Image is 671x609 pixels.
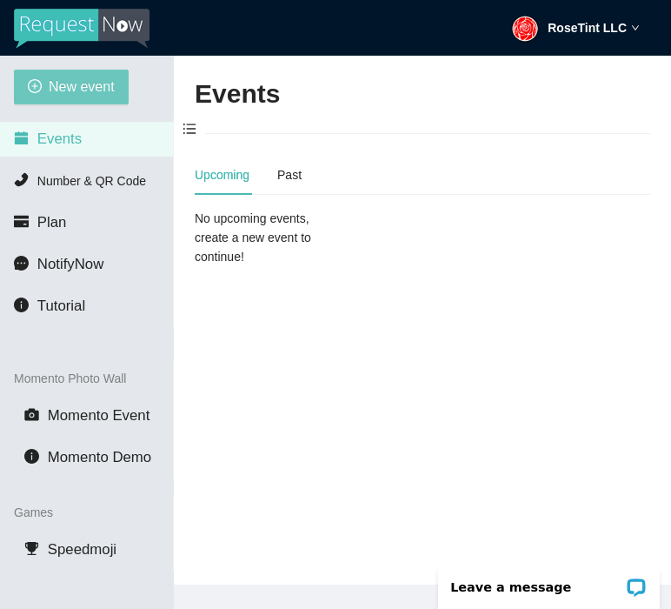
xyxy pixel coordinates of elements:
[14,256,29,271] span: message
[14,214,29,229] span: credit-card
[14,130,29,145] span: calendar
[277,165,302,184] div: Past
[28,79,42,96] span: plus-circle
[48,449,151,465] span: Momento Demo
[511,15,539,43] img: ACg8ocI5MKOPrtRRHUAy6gFIbY_C1QLyNiC4Btf4REL78NHSRNEEE_zQ=s96-c
[37,130,82,147] span: Events
[631,23,640,32] span: down
[24,541,39,556] span: trophy
[24,407,39,422] span: camera
[37,298,85,314] span: Tutorial
[195,209,337,266] div: No upcoming events, create a new event to continue!
[195,77,280,112] h2: Events
[37,214,67,231] span: Plan
[548,21,627,35] strong: RoseTint LLC
[24,449,39,464] span: info-circle
[48,541,116,558] span: Speedmoji
[37,256,103,272] span: NotifyNow
[427,554,671,609] iframe: LiveChat chat widget
[195,165,249,184] div: Upcoming
[14,70,129,104] button: plus-circleNew event
[14,172,29,187] span: phone
[14,9,149,49] img: RequestNow
[49,76,115,97] span: New event
[37,174,146,188] span: Number & QR Code
[48,407,150,424] span: Momento Event
[14,298,29,312] span: info-circle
